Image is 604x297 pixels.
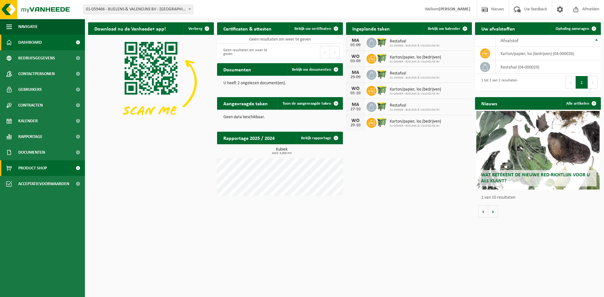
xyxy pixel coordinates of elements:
[18,82,42,97] span: Gebruikers
[330,46,340,58] button: Next
[390,119,441,124] span: Karton/papier, los (bedrijven)
[377,101,387,112] img: WB-1100-HPE-GN-50
[349,118,362,123] div: WO
[349,38,362,43] div: MA
[223,115,337,119] p: Geen data beschikbaar.
[83,5,193,14] span: 01-059466 - BUELENS & VALENCIJNS BV - ANTWERPEN
[346,22,396,35] h2: Ingeplande taken
[390,103,440,108] span: Restafval
[18,113,38,129] span: Kalender
[294,27,331,31] span: Bekijk uw certificaten
[183,22,213,35] button: Verberg
[18,97,43,113] span: Contracten
[478,75,517,89] div: 1 tot 2 van 2 resultaten
[481,173,590,184] span: Wat betekent de nieuwe RED-richtlijn voor u als klant?
[390,71,440,76] span: Restafval
[320,46,330,58] button: Previous
[390,60,441,64] span: 01-059466 - BUELENS & VALENCIJNS BV
[296,132,342,144] a: Bekijk rapportage
[476,111,600,190] a: Wat betekent de nieuwe RED-richtlijn voor u als klant?
[566,76,576,89] button: Previous
[561,97,600,110] a: Alle artikelen
[475,22,521,35] h2: Uw afvalstoffen
[217,35,343,44] td: Geen resultaten om weer te geven
[18,176,69,192] span: Acceptatievoorwaarden
[220,45,277,59] div: Geen resultaten om weer te geven
[349,91,362,96] div: 01-10
[287,63,342,76] a: Bekijk uw documenten
[217,63,257,75] h2: Documenten
[423,22,471,35] a: Bekijk uw kalender
[377,37,387,47] img: WB-1100-HPE-GN-50
[18,160,47,176] span: Product Shop
[349,75,362,80] div: 29-09
[588,76,598,89] button: Next
[223,81,337,85] p: U heeft 2 ongelezen document(en).
[390,76,440,80] span: 01-059466 - BUELENS & VALENCIJNS BV
[282,102,331,106] span: Toon de aangevraagde taken
[18,19,38,35] span: Navigatie
[390,124,441,128] span: 01-059466 - BUELENS & VALENCIJNS BV
[349,107,362,112] div: 27-10
[390,44,440,48] span: 01-059466 - BUELENS & VALENCIJNS BV
[390,108,440,112] span: 01-059466 - BUELENS & VALENCIJNS BV
[556,27,589,31] span: Ophaling aanvragen
[377,69,387,80] img: WB-1100-HPE-GN-50
[220,147,343,155] h3: Kubiek
[349,102,362,107] div: MA
[292,68,331,72] span: Bekijk uw documenten
[439,7,470,12] strong: [PERSON_NAME]
[18,35,42,50] span: Dashboard
[390,55,441,60] span: Karton/papier, los (bedrijven)
[496,60,601,74] td: restafval (04-000029)
[377,53,387,63] img: WB-0660-HPE-GN-50
[349,59,362,63] div: 03-09
[428,27,460,31] span: Bekijk uw kalender
[478,205,488,218] button: Vorige
[481,195,598,200] p: 1 van 10 resultaten
[390,87,441,92] span: Karton/papier, los (bedrijven)
[576,76,588,89] button: 1
[88,22,172,35] h2: Download nu de Vanheede+ app!
[289,22,342,35] a: Bekijk uw certificaten
[88,35,214,129] img: Download de VHEPlus App
[217,132,281,144] h2: Rapportage 2025 / 2024
[349,43,362,47] div: 01-09
[217,97,274,109] h2: Aangevraagde taken
[217,22,278,35] h2: Certificaten & attesten
[349,54,362,59] div: WO
[377,117,387,128] img: WB-0660-HPE-GN-50
[488,205,498,218] button: Volgende
[220,152,343,155] span: 2025: 8,800 m3
[496,47,601,60] td: karton/papier, los (bedrijven) (04-000026)
[551,22,600,35] a: Ophaling aanvragen
[18,145,45,160] span: Documenten
[475,97,503,109] h2: Nieuws
[501,38,518,43] span: Afvalstof
[390,92,441,96] span: 01-059466 - BUELENS & VALENCIJNS BV
[18,50,55,66] span: Bedrijfsgegevens
[18,66,55,82] span: Contactpersonen
[377,85,387,96] img: WB-0660-HPE-GN-50
[390,39,440,44] span: Restafval
[349,70,362,75] div: MA
[349,123,362,128] div: 29-10
[277,97,342,110] a: Toon de aangevraagde taken
[349,86,362,91] div: WO
[18,129,42,145] span: Rapportage
[188,27,202,31] span: Verberg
